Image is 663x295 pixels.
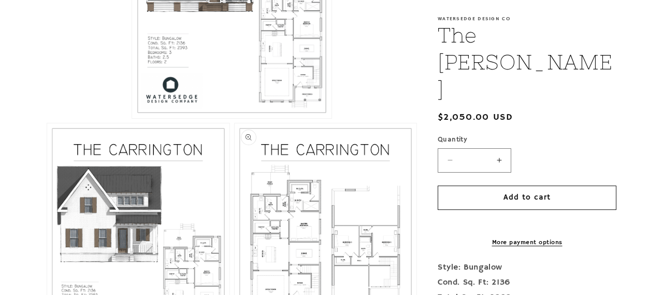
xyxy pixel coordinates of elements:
[438,238,616,247] a: More payment options
[438,186,616,210] button: Add to cart
[438,110,513,124] span: $2,050.00 USD
[438,16,616,22] p: Watersedge Design Co
[438,135,616,145] label: Quantity
[438,22,616,103] h1: The [PERSON_NAME]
